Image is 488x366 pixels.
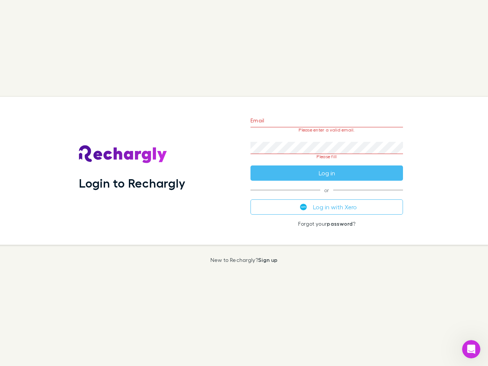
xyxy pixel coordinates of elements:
[79,145,167,164] img: Rechargly's Logo
[462,340,480,358] iframe: Intercom live chat
[300,204,307,210] img: Xero's logo
[250,199,403,215] button: Log in with Xero
[210,257,278,263] p: New to Rechargly?
[79,176,185,190] h1: Login to Rechargly
[250,154,403,159] p: Please fill
[258,257,278,263] a: Sign up
[250,127,403,133] p: Please enter a valid email.
[327,220,353,227] a: password
[250,165,403,181] button: Log in
[250,221,403,227] p: Forgot your ?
